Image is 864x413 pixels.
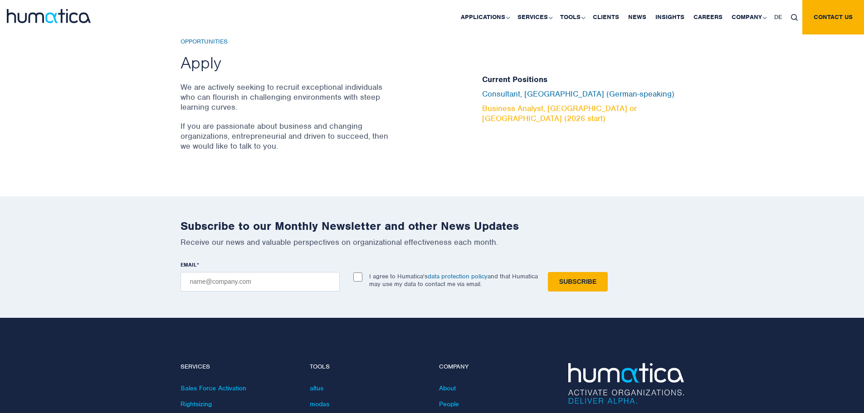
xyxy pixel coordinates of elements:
span: DE [774,13,782,21]
h6: Opportunities [181,38,391,46]
a: About [439,384,456,392]
h5: Current Positions [482,75,684,85]
span: EMAIL [181,261,197,268]
p: If you are passionate about business and changing organizations, entrepreneurial and driven to su... [181,121,391,151]
img: search_icon [791,14,798,21]
p: Receive our news and valuable perspectives on organizational effectiveness each month. [181,237,684,247]
input: Subscribe [548,272,608,292]
img: Humatica [568,363,684,404]
a: modas [310,400,329,408]
h2: Subscribe to our Monthly Newsletter and other News Updates [181,219,684,233]
a: Rightsizing [181,400,212,408]
img: logo [7,9,91,23]
a: Sales Force Activation [181,384,246,392]
a: altus [310,384,323,392]
h4: Services [181,363,296,371]
h4: Company [439,363,555,371]
a: Consultant, [GEOGRAPHIC_DATA] (German-speaking) [482,89,674,99]
a: Business Analyst, [GEOGRAPHIC_DATA] or [GEOGRAPHIC_DATA] (2026 start) [482,103,637,123]
a: People [439,400,459,408]
a: data protection policy [428,272,488,280]
input: name@company.com [181,272,340,292]
p: We are actively seeking to recruit exceptional individuals who can flourish in challenging enviro... [181,82,391,112]
h2: Apply [181,52,391,73]
h4: Tools [310,363,425,371]
input: I agree to Humatica'sdata protection policyand that Humatica may use my data to contact me via em... [353,272,362,282]
p: I agree to Humatica's and that Humatica may use my data to contact me via email. [369,272,538,288]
